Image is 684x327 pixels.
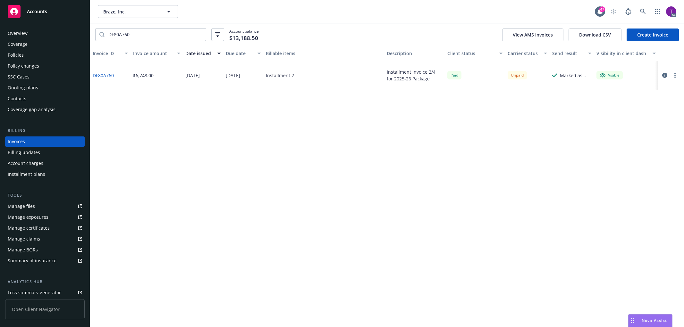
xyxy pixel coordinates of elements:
[229,29,259,41] span: Account balance
[5,279,85,285] div: Analytics hub
[5,104,85,115] a: Coverage gap analysis
[5,299,85,319] span: Open Client Navigator
[447,71,461,79] div: Paid
[8,39,28,49] div: Coverage
[105,29,206,41] input: Filter by keyword...
[505,46,549,61] button: Carrier status
[133,72,154,79] div: $6,748.00
[5,3,85,20] a: Accounts
[8,223,50,233] div: Manage certificates
[5,50,85,60] a: Policies
[5,127,85,134] div: Billing
[5,94,85,104] a: Contacts
[5,223,85,233] a: Manage certificates
[229,34,258,42] span: $13,188.50
[560,72,591,79] div: Marked as sent
[629,315,637,327] div: Drag to move
[5,201,85,211] a: Manage files
[98,5,178,18] button: Braze, Inc.
[183,46,223,61] button: Date issued
[5,234,85,244] a: Manage claims
[223,46,264,61] button: Due date
[8,158,43,168] div: Account charges
[8,72,30,82] div: SSC Cases
[27,9,47,14] span: Accounts
[508,71,527,79] div: Unpaid
[93,72,114,79] a: DF80A760
[266,50,382,57] div: Billable items
[642,318,667,323] span: Nova Assist
[627,29,679,41] a: Create Invoice
[5,169,85,179] a: Installment plans
[666,6,676,17] img: photo
[607,5,620,18] a: Start snowing
[8,288,61,298] div: Loss summary generator
[600,72,620,78] div: Visible
[387,69,442,82] div: Installment invoice 2/4 for 2025-26 Package
[637,5,649,18] a: Search
[8,169,45,179] div: Installment plans
[5,136,85,147] a: Invoices
[8,61,39,71] div: Policy changes
[90,46,131,61] button: Invoice ID
[185,72,200,79] div: [DATE]
[185,50,214,57] div: Date issued
[508,50,540,57] div: Carrier status
[5,288,85,298] a: Loss summary generator
[569,29,621,41] button: Download CSV
[5,72,85,82] a: SSC Cases
[93,50,121,57] div: Invoice ID
[622,5,635,18] a: Report a Bug
[226,72,240,79] div: [DATE]
[226,50,254,57] div: Due date
[263,46,384,61] button: Billable items
[8,256,56,266] div: Summary of insurance
[8,28,28,38] div: Overview
[8,212,48,222] div: Manage exposures
[266,72,294,79] div: Installment 2
[387,50,442,57] div: Description
[502,29,563,41] button: View AMS invoices
[133,50,173,57] div: Invoice amount
[5,158,85,168] a: Account charges
[8,201,35,211] div: Manage files
[5,256,85,266] a: Summary of insurance
[131,46,183,61] button: Invoice amount
[5,192,85,199] div: Tools
[445,46,505,61] button: Client status
[99,32,105,37] svg: Search
[599,6,605,12] div: 47
[550,46,594,61] button: Send result
[8,94,26,104] div: Contacts
[5,147,85,158] a: Billing updates
[552,50,584,57] div: Send result
[8,136,25,147] div: Invoices
[628,314,672,327] button: Nova Assist
[103,8,159,15] span: Braze, Inc.
[8,83,38,93] div: Quoting plans
[5,39,85,49] a: Coverage
[8,234,40,244] div: Manage claims
[8,104,55,115] div: Coverage gap analysis
[8,245,38,255] div: Manage BORs
[5,83,85,93] a: Quoting plans
[5,28,85,38] a: Overview
[447,50,496,57] div: Client status
[596,50,649,57] div: Visibility in client dash
[384,46,445,61] button: Description
[594,46,658,61] button: Visibility in client dash
[8,147,40,158] div: Billing updates
[5,212,85,222] a: Manage exposures
[8,50,24,60] div: Policies
[5,61,85,71] a: Policy changes
[5,245,85,255] a: Manage BORs
[651,5,664,18] a: Switch app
